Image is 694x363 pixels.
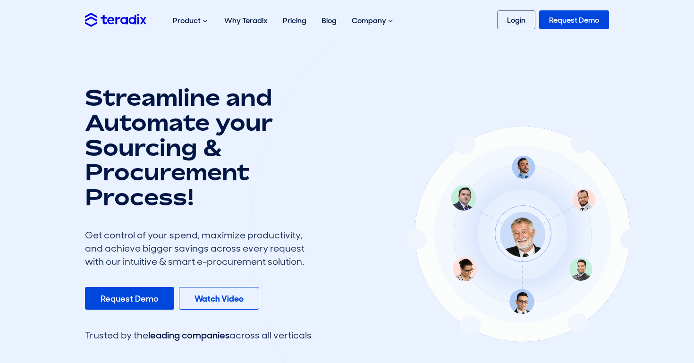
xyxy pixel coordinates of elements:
div: Trusted by the across all verticals [85,329,312,342]
div: Get control of your spend, maximize productivity, and achieve bigger savings across every request... [85,228,312,268]
a: Blog [314,6,344,35]
img: Teradix logo [85,13,146,26]
a: Request Demo [539,10,609,29]
a: Login [497,10,535,29]
div: Product [165,6,217,36]
div: Company [344,6,402,36]
b: Watch Video [195,293,244,304]
a: Pricing [275,6,314,35]
a: Why Teradix [217,6,275,35]
h1: Streamline and Automate your Sourcing & Procurement Process! [85,85,312,210]
span: leading companies [148,329,229,341]
a: Watch Video [179,287,259,310]
a: Request Demo [85,287,174,310]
